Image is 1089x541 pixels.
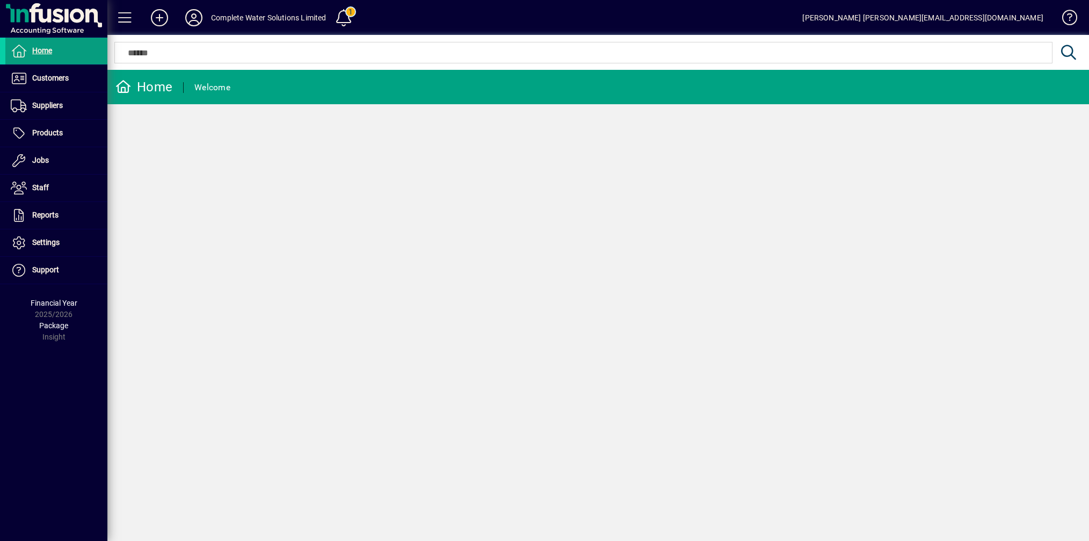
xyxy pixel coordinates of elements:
[5,147,107,174] a: Jobs
[32,238,60,247] span: Settings
[5,202,107,229] a: Reports
[32,183,49,192] span: Staff
[5,65,107,92] a: Customers
[5,229,107,256] a: Settings
[5,175,107,201] a: Staff
[32,128,63,137] span: Products
[211,9,326,26] div: Complete Water Solutions Limited
[39,321,68,330] span: Package
[32,211,59,219] span: Reports
[802,9,1043,26] div: [PERSON_NAME] [PERSON_NAME][EMAIL_ADDRESS][DOMAIN_NAME]
[115,78,172,96] div: Home
[5,120,107,147] a: Products
[5,92,107,119] a: Suppliers
[31,299,77,307] span: Financial Year
[32,265,59,274] span: Support
[194,79,230,96] div: Welcome
[32,156,49,164] span: Jobs
[32,46,52,55] span: Home
[1054,2,1076,37] a: Knowledge Base
[32,74,69,82] span: Customers
[142,8,177,27] button: Add
[5,257,107,284] a: Support
[32,101,63,110] span: Suppliers
[177,8,211,27] button: Profile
